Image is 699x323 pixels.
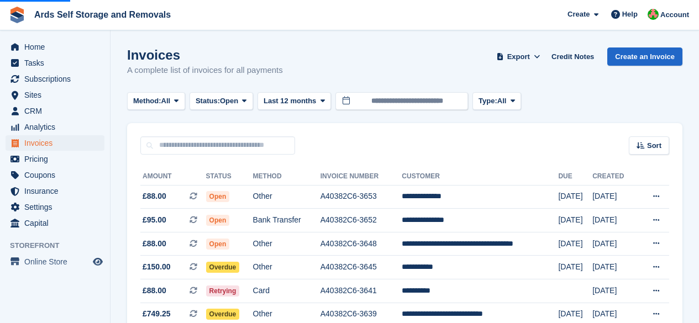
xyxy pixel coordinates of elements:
a: Create an Invoice [607,47,682,66]
span: Open [206,215,230,226]
span: Subscriptions [24,71,91,87]
th: Customer [402,168,558,186]
p: A complete list of invoices for all payments [127,64,283,77]
td: [DATE] [558,232,592,256]
th: Created [592,168,637,186]
a: menu [6,39,104,55]
span: Retrying [206,285,240,296]
img: Ethan McFerran [648,9,659,20]
span: Overdue [206,309,240,320]
span: Invoices [24,135,91,151]
td: A40382C6-3653 [320,185,402,209]
span: Settings [24,199,91,215]
span: Open [206,239,230,250]
span: Create [567,9,590,20]
span: Pricing [24,151,91,167]
a: menu [6,215,104,231]
span: Tasks [24,55,91,71]
a: menu [6,103,104,119]
span: Insurance [24,183,91,199]
a: Preview store [91,255,104,268]
span: Analytics [24,119,91,135]
span: Home [24,39,91,55]
span: £150.00 [143,261,171,273]
th: Method [253,168,320,186]
a: menu [6,71,104,87]
a: menu [6,55,104,71]
td: A40382C6-3645 [320,256,402,279]
span: Capital [24,215,91,231]
td: [DATE] [592,209,637,232]
a: menu [6,199,104,215]
span: Status: [196,96,220,107]
td: A40382C6-3641 [320,279,402,303]
span: Export [507,51,530,62]
img: stora-icon-8386f47178a22dfd0bd8f6a31ec36ba5ce8667c1dd55bd0f319d3a0aa187defe.svg [9,7,25,23]
span: Type: [479,96,497,107]
span: £88.00 [143,190,166,202]
span: Storefront [10,240,110,251]
td: A40382C6-3648 [320,232,402,256]
button: Export [494,47,543,66]
a: Ards Self Storage and Removals [30,6,175,24]
span: Open [220,96,238,107]
span: Online Store [24,254,91,269]
a: menu [6,119,104,135]
th: Status [206,168,253,186]
td: [DATE] [592,185,637,209]
span: All [497,96,507,107]
span: Sites [24,87,91,103]
span: Sort [647,140,661,151]
span: Account [660,9,689,20]
th: Amount [140,168,206,186]
span: Coupons [24,167,91,183]
span: Overdue [206,262,240,273]
button: Status: Open [190,92,253,110]
a: menu [6,87,104,103]
button: Last 12 months [257,92,331,110]
td: [DATE] [592,279,637,303]
a: menu [6,167,104,183]
span: Method: [133,96,161,107]
th: Due [558,168,592,186]
span: Open [206,191,230,202]
td: Other [253,256,320,279]
a: menu [6,254,104,269]
td: Bank Transfer [253,209,320,232]
a: menu [6,135,104,151]
span: CRM [24,103,91,119]
h1: Invoices [127,47,283,62]
a: menu [6,151,104,167]
th: Invoice Number [320,168,402,186]
td: [DATE] [558,256,592,279]
span: All [161,96,171,107]
td: Other [253,232,320,256]
td: [DATE] [592,232,637,256]
span: £95.00 [143,214,166,226]
span: £88.00 [143,285,166,296]
a: Credit Notes [547,47,598,66]
td: A40382C6-3652 [320,209,402,232]
td: [DATE] [558,185,592,209]
button: Type: All [472,92,521,110]
td: Other [253,185,320,209]
button: Method: All [127,92,185,110]
td: Card [253,279,320,303]
td: [DATE] [592,256,637,279]
span: Last 12 months [264,96,316,107]
span: £749.25 [143,308,171,320]
span: Help [622,9,638,20]
td: [DATE] [558,209,592,232]
a: menu [6,183,104,199]
span: £88.00 [143,238,166,250]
